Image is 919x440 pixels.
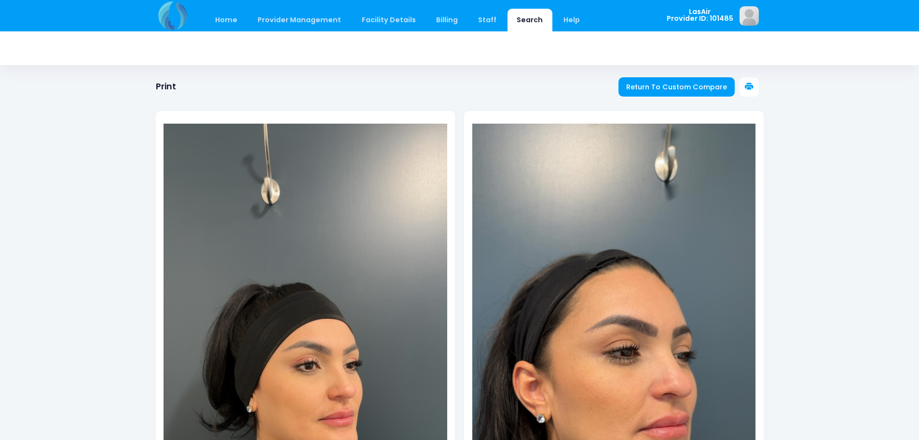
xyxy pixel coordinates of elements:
[469,9,506,31] a: Staff
[156,82,176,92] h1: Print
[554,9,589,31] a: Help
[618,77,735,97] a: Return To Custom Compare
[740,6,759,26] img: image
[206,9,247,31] a: Home
[667,8,733,22] span: LasAir Provider ID: 101485
[626,82,727,92] span: Return To Custom Compare
[248,9,351,31] a: Provider Management
[426,9,467,31] a: Billing
[352,9,425,31] a: Facility Details
[508,9,552,31] a: Search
